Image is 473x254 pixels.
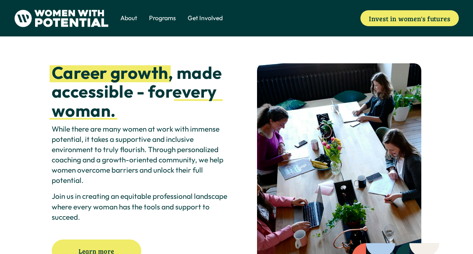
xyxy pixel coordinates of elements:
span: Get Involved [188,14,223,23]
a: folder dropdown [149,13,176,23]
strong: every woman. [52,81,221,121]
strong: Career growth [52,62,168,83]
a: folder dropdown [120,13,137,23]
span: Programs [149,14,176,23]
strong: , made accessible - for [52,62,226,102]
p: While there are many women at work with immense potential, it takes a supportive and inclusive en... [52,124,235,186]
span: About [120,14,137,23]
a: folder dropdown [188,13,223,23]
a: Invest in women's futures [360,10,459,26]
img: Women With Potential [14,10,109,27]
p: Join us in creating an equitable professional landscape where every woman has the tools and suppo... [52,191,235,222]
